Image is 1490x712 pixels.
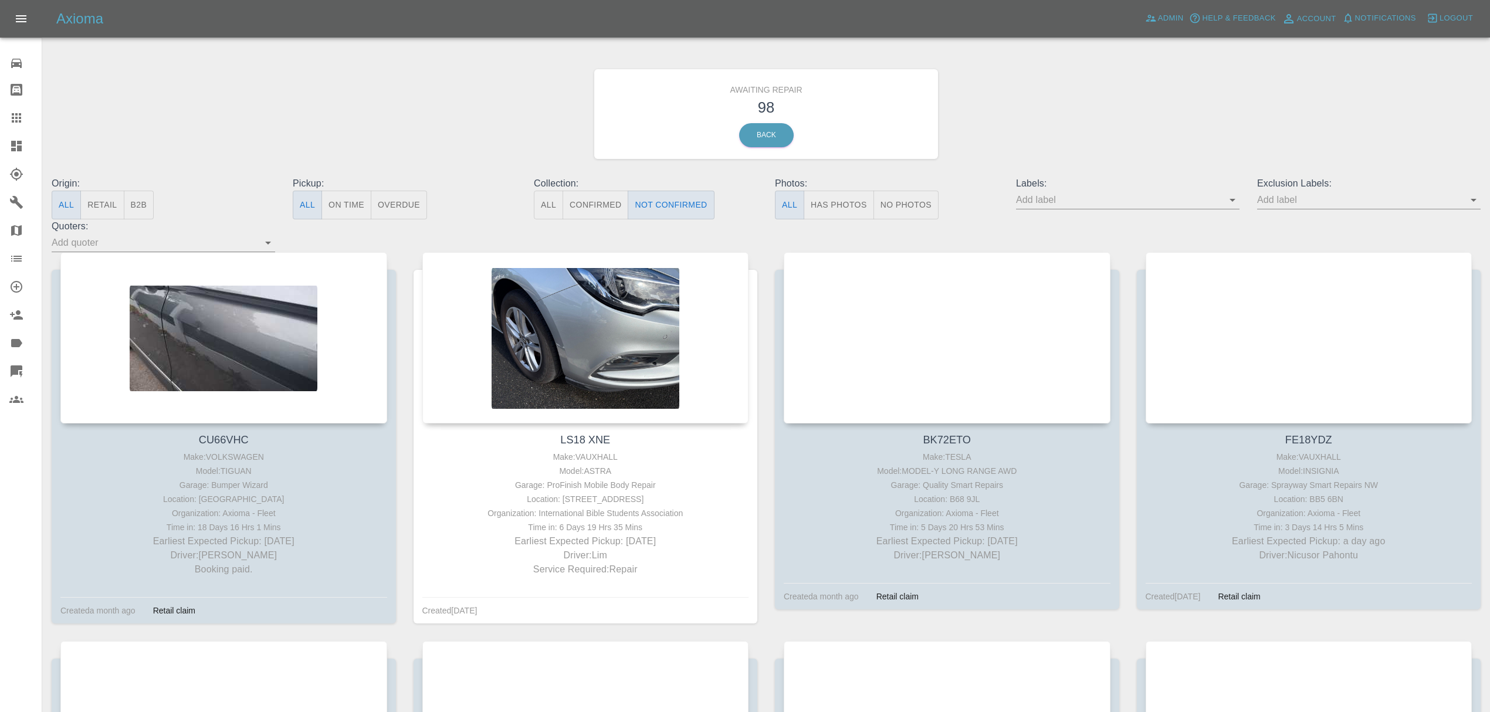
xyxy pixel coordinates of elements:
div: Time in: 5 Days 20 Hrs 53 Mins [787,520,1108,534]
button: Open [1224,192,1241,208]
a: CU66VHC [199,434,249,446]
a: LS18 XNE [560,434,610,446]
p: Earliest Expected Pickup: [DATE] [63,534,384,548]
p: Earliest Expected Pickup: a day ago [1149,534,1469,548]
button: No Photos [873,191,939,219]
div: Created a month ago [60,603,136,618]
div: Model: MODEL-Y LONG RANGE AWD [787,464,1108,478]
button: Not Confirmed [628,191,714,219]
div: Organization: Axioma - Fleet [787,506,1108,520]
p: Labels: [1016,177,1240,191]
a: FE18YDZ [1285,434,1332,446]
div: Retail claim [1209,589,1269,603]
div: Created [DATE] [422,603,478,618]
button: Notifications [1339,9,1419,28]
div: Organization: Axioma - Fleet [1149,506,1469,520]
button: Open [260,235,276,251]
button: Open [1465,192,1482,208]
div: Garage: Bumper Wizard [63,478,384,492]
h6: Awaiting Repair [603,78,930,96]
p: Pickup: [293,177,516,191]
button: Confirmed [563,191,628,219]
p: Driver: [PERSON_NAME] [787,548,1108,562]
div: Make: VAUXHALL [1149,450,1469,464]
div: Garage: Sprayway Smart Repairs NW [1149,478,1469,492]
p: Origin: [52,177,275,191]
a: BK72ETO [923,434,971,446]
p: Driver: [PERSON_NAME] [63,548,384,562]
span: Logout [1440,12,1473,25]
div: Time in: 3 Days 14 Hrs 5 Mins [1149,520,1469,534]
div: Garage: ProFinish Mobile Body Repair [425,478,746,492]
div: Garage: Quality Smart Repairs [787,478,1108,492]
input: Add quoter [52,233,258,252]
button: Open drawer [7,5,35,33]
div: Model: INSIGNIA [1149,464,1469,478]
div: Time in: 18 Days 16 Hrs 1 Mins [63,520,384,534]
span: Account [1297,12,1336,26]
button: Logout [1424,9,1476,28]
p: Exclusion Labels: [1257,177,1481,191]
div: Model: ASTRA [425,464,746,478]
span: Admin [1158,12,1184,25]
button: All [293,191,322,219]
a: Back [739,123,794,147]
p: Earliest Expected Pickup: [DATE] [425,534,746,548]
div: Created a month ago [784,589,859,603]
p: Driver: Lim [425,548,746,562]
p: Quoters: [52,219,275,233]
div: Created [DATE] [1146,589,1201,603]
button: Has Photos [804,191,874,219]
div: Location: BB5 6BN [1149,492,1469,506]
div: Organization: Axioma - Fleet [63,506,384,520]
div: Location: B68 9JL [787,492,1108,506]
p: Photos: [775,177,998,191]
p: Earliest Expected Pickup: [DATE] [787,534,1108,548]
h5: Axioma [56,9,103,28]
input: Add label [1016,191,1222,209]
div: Model: TIGUAN [63,464,384,478]
a: Admin [1142,9,1187,28]
div: Retail claim [144,603,204,618]
div: Location: [GEOGRAPHIC_DATA] [63,492,384,506]
button: B2B [124,191,154,219]
div: Organization: International Bible Students Association [425,506,746,520]
span: Help & Feedback [1202,12,1275,25]
p: Booking paid. [63,562,384,577]
input: Add label [1257,191,1463,209]
button: Retail [80,191,124,219]
p: Service Required: Repair [425,562,746,577]
button: On Time [321,191,371,219]
span: Notifications [1355,12,1416,25]
div: Location: [STREET_ADDRESS] [425,492,746,506]
div: Time in: 6 Days 19 Hrs 35 Mins [425,520,746,534]
div: Make: VOLKSWAGEN [63,450,384,464]
a: Account [1279,9,1339,28]
button: All [775,191,804,219]
div: Make: TESLA [787,450,1108,464]
div: Retail claim [868,589,927,603]
button: All [534,191,563,219]
div: Make: VAUXHALL [425,450,746,464]
p: Driver: Nicusor Pahontu [1149,548,1469,562]
p: Collection: [534,177,757,191]
button: All [52,191,81,219]
button: Help & Feedback [1186,9,1278,28]
h3: 98 [603,96,930,118]
button: Overdue [371,191,427,219]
